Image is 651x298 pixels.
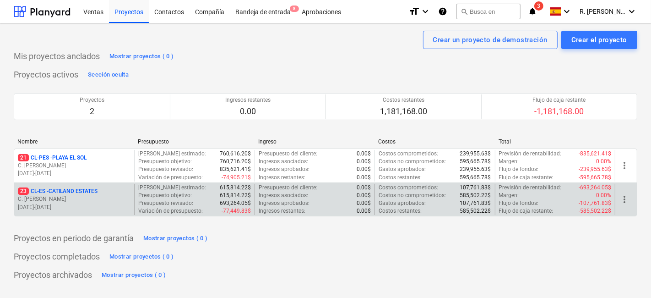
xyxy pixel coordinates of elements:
p: 0.00$ [357,192,371,199]
button: Crear el proyecto [561,31,637,49]
p: 0.00$ [357,207,371,215]
p: Presupuesto revisado : [138,199,193,207]
button: Mostrar proyectos ( 0 ) [141,231,210,246]
p: Variación de presupuesto : [138,207,203,215]
div: Sección oculta [88,70,129,80]
p: Costos no comprometidos : [379,158,446,166]
p: Ingresos aprobados : [259,199,309,207]
div: Mostrar proyectos ( 0 ) [102,270,166,281]
span: 8 [290,6,299,12]
div: 23CL-ES -CATILAND ESTATESC. [PERSON_NAME][DATE]-[DATE] [18,188,130,211]
div: Crear el proyecto [571,34,627,46]
span: 21 [18,154,29,161]
button: Busca en [456,4,521,19]
button: Sección oculta [86,67,131,82]
p: Presupuesto revisado : [138,166,193,173]
i: Base de conocimientos [438,6,447,17]
span: 3 [534,1,543,11]
p: Costos restantes : [379,207,422,215]
div: 21CL-PES -PLAYA EL SOLC. [PERSON_NAME][DATE]-[DATE] [18,154,130,177]
p: Gastos aprobados : [379,199,426,207]
p: 595,665.78$ [460,158,491,166]
button: Crear un proyecto de demostración [423,31,558,49]
p: [PERSON_NAME] estimado : [138,150,206,158]
p: Ingresos restantes : [259,174,305,182]
p: Presupuesto objetivo : [138,192,192,199]
p: Ingresos asociados : [259,158,308,166]
div: Ingreso [258,138,371,145]
p: -835,621.41$ [579,150,611,158]
div: Mostrar proyectos ( 0 ) [109,51,174,62]
i: keyboard_arrow_down [561,6,572,17]
p: 615,814.22$ [220,192,251,199]
span: search [461,8,468,15]
p: Costos restantes : [379,174,422,182]
p: Costos comprometidos : [379,184,438,192]
i: format_size [409,6,420,17]
p: -1,181,168.00 [533,106,586,117]
p: Presupuesto del cliente : [259,184,317,192]
p: Variación de presupuesto : [138,174,203,182]
p: [DATE] - [DATE] [18,170,130,177]
p: Proyectos completados [14,251,100,262]
p: Flujo de fondos : [499,199,539,207]
p: Ingresos restantes [225,96,271,104]
p: Costos restantes [380,96,427,104]
p: Mis proyectos anclados [14,51,100,62]
p: 585,502.22$ [460,207,491,215]
div: Nombre [17,138,130,145]
div: Costos [378,138,491,145]
p: 0.00$ [357,199,371,207]
p: 1,181,168.00 [380,106,427,117]
span: more_vert [619,160,630,171]
p: 107,761.83$ [460,199,491,207]
p: 585,502.22$ [460,192,491,199]
span: R. [PERSON_NAME] [580,8,625,15]
button: Mostrar proyectos ( 0 ) [107,49,176,64]
i: keyboard_arrow_down [420,6,431,17]
p: Proyectos en periodo de garantía [14,233,134,244]
p: 2 [80,106,104,117]
p: Margen : [499,158,519,166]
div: Total [499,138,612,145]
p: Proyectos archivados [14,270,92,281]
div: Crear un proyecto de demostración [433,34,548,46]
p: Gastos aprobados : [379,166,426,173]
p: Costos comprometidos : [379,150,438,158]
i: notifications [528,6,537,17]
p: Ingresos asociados : [259,192,308,199]
p: 0.00$ [357,166,371,173]
p: 595,665.78$ [460,174,491,182]
span: more_vert [619,194,630,205]
p: Flujo de fondos : [499,166,539,173]
p: 0.00$ [357,174,371,182]
p: Previsión de rentabilidad : [499,184,562,192]
p: Margen : [499,192,519,199]
p: 0.00% [596,158,611,166]
p: -585,502.22$ [579,207,611,215]
p: Proyectos [80,96,104,104]
p: -107,761.83$ [579,199,611,207]
p: -77,449.83$ [222,207,251,215]
p: [DATE] - [DATE] [18,204,130,211]
p: 835,621.41$ [220,166,251,173]
p: CL-ES - CATILAND ESTATES [18,188,98,195]
p: -74,905.21$ [222,174,251,182]
p: Flujo de caja restante : [499,207,553,215]
p: 615,814.22$ [220,184,251,192]
p: -693,264.05$ [579,184,611,192]
p: 0.00$ [357,184,371,192]
p: 0.00$ [357,150,371,158]
p: 107,761.83$ [460,184,491,192]
p: 760,716.20$ [220,158,251,166]
p: 0.00 [225,106,271,117]
p: Ingresos aprobados : [259,166,309,173]
p: C. [PERSON_NAME] [18,162,130,170]
button: Mostrar proyectos ( 0 ) [107,249,176,264]
p: [PERSON_NAME] estimado : [138,184,206,192]
span: 23 [18,188,29,195]
p: Flujo de caja restante [533,96,586,104]
p: Flujo de caja restante : [499,174,553,182]
div: Mostrar proyectos ( 0 ) [109,252,174,262]
p: CL-PES - PLAYA EL SOL [18,154,87,162]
